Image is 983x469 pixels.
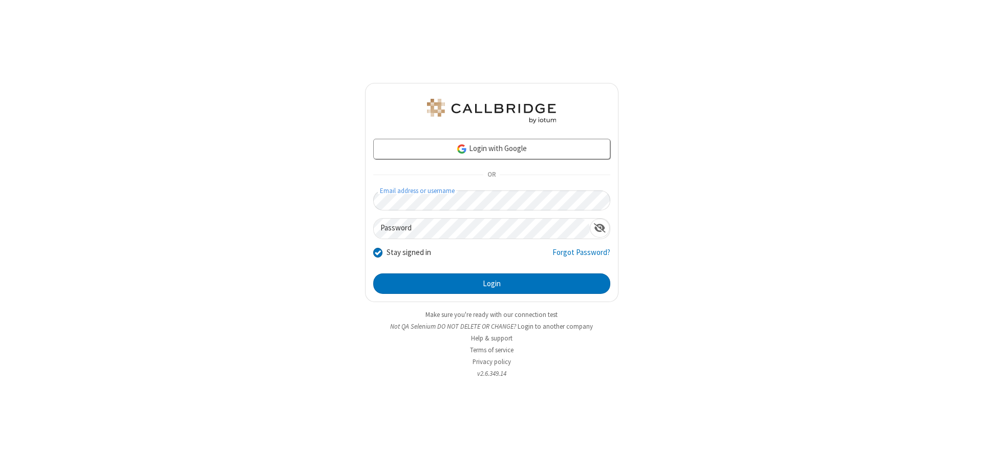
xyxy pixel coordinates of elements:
a: Make sure you're ready with our connection test [425,310,558,319]
label: Stay signed in [387,247,431,259]
a: Forgot Password? [552,247,610,266]
a: Privacy policy [473,357,511,366]
a: Help & support [471,334,512,343]
input: Password [374,219,590,239]
span: OR [483,168,500,182]
li: Not QA Selenium DO NOT DELETE OR CHANGE? [365,322,618,331]
input: Email address or username [373,190,610,210]
div: Show password [590,219,610,238]
button: Login to another company [518,322,593,331]
a: Terms of service [470,346,514,354]
a: Login with Google [373,139,610,159]
li: v2.6.349.14 [365,369,618,378]
img: google-icon.png [456,143,467,155]
img: QA Selenium DO NOT DELETE OR CHANGE [425,99,558,123]
button: Login [373,273,610,294]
